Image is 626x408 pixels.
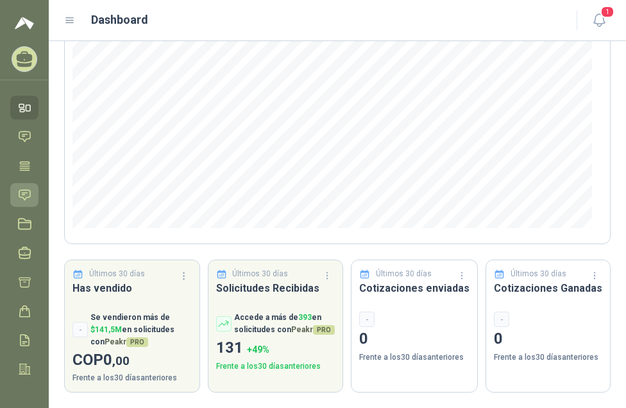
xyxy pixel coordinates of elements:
p: 0 [359,327,469,351]
img: Logo peakr [15,15,34,31]
span: Peakr [291,325,335,334]
h3: Cotizaciones Ganadas [494,280,602,296]
h1: Dashboard [91,11,148,29]
p: Últimos 30 días [376,268,432,280]
p: Accede a más de en solicitudes con [234,312,335,336]
span: 0 [103,351,130,369]
h3: Solicitudes Recibidas [216,280,335,296]
span: + 49 % [247,344,269,355]
span: PRO [126,337,148,347]
h3: Has vendido [72,280,192,296]
p: COP [72,348,192,373]
button: 1 [588,9,611,32]
div: - [72,322,88,337]
span: PRO [313,325,335,335]
span: ,00 [112,353,130,368]
p: Frente a los 30 días anteriores [72,372,192,384]
div: - [494,312,509,327]
span: 1 [600,6,614,18]
span: Peakr [105,337,148,346]
h3: Cotizaciones enviadas [359,280,469,296]
p: 131 [216,336,335,360]
p: Se vendieron más de en solicitudes con [90,312,192,348]
p: Frente a los 30 días anteriores [216,360,335,373]
p: Frente a los 30 días anteriores [359,351,469,364]
p: Últimos 30 días [89,268,145,280]
p: Últimos 30 días [232,268,288,280]
div: - [359,312,375,327]
span: $ 141,5M [90,325,122,334]
p: Últimos 30 días [511,268,566,280]
p: 0 [494,327,602,351]
p: Frente a los 30 días anteriores [494,351,602,364]
span: 393 [298,313,312,322]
